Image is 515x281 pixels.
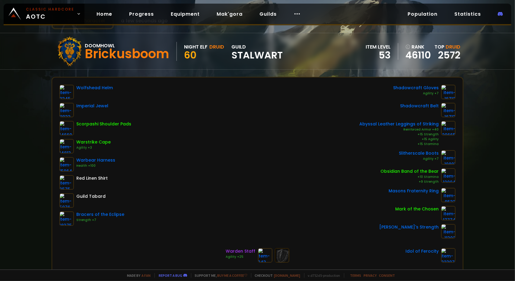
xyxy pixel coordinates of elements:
[359,121,439,127] div: Abyssal Leather Leggings of Striking
[59,211,74,226] img: item-18375
[4,4,84,24] a: Classic HardcoreAOTC
[255,8,281,20] a: Guilds
[380,175,439,179] div: +10 Stamina
[59,139,74,153] img: item-14813
[251,273,300,278] span: Checkout
[274,273,300,278] a: [DOMAIN_NAME]
[441,224,456,238] img: item-11302
[441,188,456,202] img: item-9533
[380,179,439,184] div: +9 Strength
[379,273,395,278] a: Consent
[389,188,439,194] div: Masons Fraternity Ring
[359,137,439,142] div: +15 Agility
[446,43,460,50] span: Druid
[359,127,439,132] div: Reinforced Armor +40
[400,103,439,109] div: Shadowcraft Belt
[191,273,247,278] span: Support me,
[405,51,431,60] a: 46110
[184,48,196,62] span: 60
[399,150,439,156] div: Slitherscale Boots
[76,139,111,145] div: Warstrike Cape
[359,142,439,147] div: +15 Stamina
[231,51,283,60] span: Stalwart
[212,8,247,20] a: Mak'gora
[393,85,439,91] div: Shadowcraft Gloves
[441,168,456,183] img: item-12004
[159,273,183,278] a: Report a bug
[395,206,439,212] div: Mark of the Chosen
[92,8,117,20] a: Home
[59,193,74,208] img: item-5976
[76,175,108,182] div: Red Linen Shirt
[26,7,74,12] small: Classic Hardcore
[166,8,205,20] a: Equipment
[142,273,151,278] a: a fan
[26,7,74,21] span: AOTC
[366,43,391,51] div: item level
[405,248,439,254] div: Idol of Ferocity
[59,175,74,190] img: item-2575
[366,51,391,60] div: 53
[399,156,439,161] div: Agility +7
[59,157,74,172] img: item-15064
[76,193,106,200] div: Guild Tabard
[218,273,247,278] a: Buy me a coffee
[76,211,124,218] div: Bracers of the Eclipse
[441,248,456,263] img: item-22397
[441,150,456,165] img: item-10801
[405,43,431,51] div: rank
[184,43,208,51] div: Night Elf
[441,206,456,220] img: item-17774
[441,103,456,117] img: item-16713
[380,168,439,175] div: Obsidian Band of the Bear
[76,121,131,127] div: Scorpashi Shoulder Pads
[124,273,151,278] span: Made by
[231,43,283,60] div: guild
[438,48,460,62] a: 2572
[359,132,439,137] div: +15 Strength
[450,8,486,20] a: Statistics
[85,49,169,58] div: Brickusboom
[403,8,442,20] a: Population
[76,157,115,163] div: Warbear Harness
[124,8,159,20] a: Progress
[85,42,169,49] div: Doomhowl
[441,121,456,135] img: item-20665
[226,248,256,254] div: Warden Staff
[364,273,377,278] a: Privacy
[226,254,256,259] div: Agility +25
[76,145,111,150] div: Agility +3
[76,85,113,91] div: Wolfshead Helm
[434,43,460,51] div: Top
[258,248,272,263] img: item-943
[59,103,74,117] img: item-11933
[59,121,74,135] img: item-14660
[393,91,439,96] div: Agility +7
[209,43,224,51] div: Druid
[76,218,124,223] div: Strength +7
[304,273,340,278] span: v. d752d5 - production
[76,163,115,168] div: Health +100
[59,85,74,99] img: item-8345
[441,85,456,99] img: item-16712
[76,103,108,109] div: Imperial Jewel
[350,273,361,278] a: Terms
[379,224,439,230] div: [PERSON_NAME]'s Strength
